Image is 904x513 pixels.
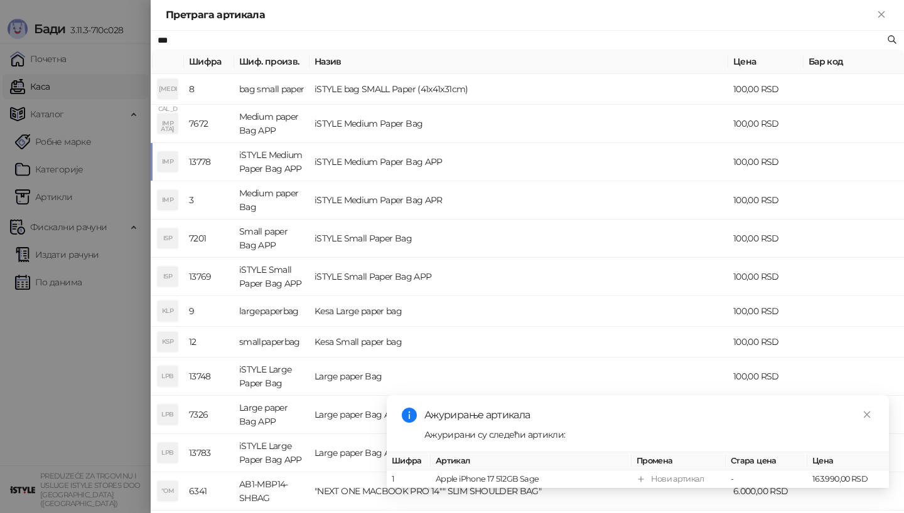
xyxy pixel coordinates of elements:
[184,181,234,219] td: 3
[184,396,234,434] td: 7326
[431,452,632,470] th: Артикал
[234,472,309,510] td: AB1-MBP14-SHBAG
[309,181,728,219] td: iSTYLE Medium Paper Bag APR
[309,327,728,357] td: Kesa Small paper bag
[158,190,178,210] div: IMP
[309,396,728,434] td: Large paper Bag APP
[184,143,234,181] td: 13778
[728,105,804,143] td: 100,00 RSD
[234,105,309,143] td: Medium paper Bag APP
[234,258,309,296] td: iSTYLE Small Paper Bag APP
[726,452,807,470] th: Стара цена
[184,327,234,357] td: 12
[863,410,871,419] span: close
[726,470,807,489] td: -
[309,296,728,327] td: Kesa Large paper bag
[184,219,234,258] td: 7201
[158,228,178,248] div: ISP
[234,434,309,472] td: iSTYLE Large Paper Bag APP
[309,143,728,181] td: iSTYLE Medium Paper Bag APP
[387,470,431,489] td: 1
[860,408,874,421] a: Close
[309,105,728,143] td: iSTYLE Medium Paper Bag
[158,443,178,463] div: LPB
[234,143,309,181] td: iSTYLE Medium Paper Bag APP
[807,452,889,470] th: Цена
[424,428,874,442] div: Ажурирани су следећи артикли:
[184,105,234,143] td: 7672
[158,332,178,352] div: KSP
[158,366,178,386] div: LPB
[387,452,431,470] th: Шифра
[234,219,309,258] td: Small paper Bag APP
[234,296,309,327] td: largepaperbag
[184,258,234,296] td: 13769
[234,357,309,396] td: iSTYLE Large Paper Bag
[874,8,889,23] button: Close
[309,434,728,472] td: Large paper Bag APP
[728,143,804,181] td: 100,00 RSD
[804,50,904,74] th: Бар код
[309,219,728,258] td: iSTYLE Small Paper Bag
[234,74,309,105] td: bag small paper
[166,8,874,23] div: Претрага артикала
[184,74,234,105] td: 8
[728,296,804,327] td: 100,00 RSD
[158,152,178,172] div: IMP
[158,405,178,425] div: LPB
[309,258,728,296] td: iSTYLE Small Paper Bag APP
[728,327,804,357] td: 100,00 RSD
[728,258,804,296] td: 100,00 RSD
[728,357,804,396] td: 100,00 RSD
[632,452,726,470] th: Промена
[158,301,178,321] div: KLP
[184,50,234,74] th: Шифра
[728,50,804,74] th: Цена
[184,434,234,472] td: 13783
[309,472,728,510] td: "NEXT ONE MACBOOK PRO 14"" SLIM SHOULDER BAG"
[424,408,874,423] div: Ажурирање артикала
[234,327,309,357] td: smallpaperbag
[158,481,178,501] div: "OM
[234,181,309,219] td: Medium paper Bag
[234,50,309,74] th: Шиф. произв.
[728,181,804,219] td: 100,00 RSD
[184,472,234,510] td: 6341
[158,79,178,99] div: [MEDICAL_DATA]
[807,470,889,489] td: 163.990,00 RSD
[309,74,728,105] td: iSTYLE bag SMALL Paper (41x41x31cm)
[728,74,804,105] td: 100,00 RSD
[158,114,178,134] div: IMP
[431,470,632,489] td: Apple iPhone 17 512GB Sage
[184,357,234,396] td: 13748
[184,296,234,327] td: 9
[158,267,178,287] div: ISP
[651,473,704,485] div: Нови артикал
[309,50,728,74] th: Назив
[728,219,804,258] td: 100,00 RSD
[402,408,417,423] span: info-circle
[309,357,728,396] td: Large paper Bag
[234,396,309,434] td: Large paper Bag APP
